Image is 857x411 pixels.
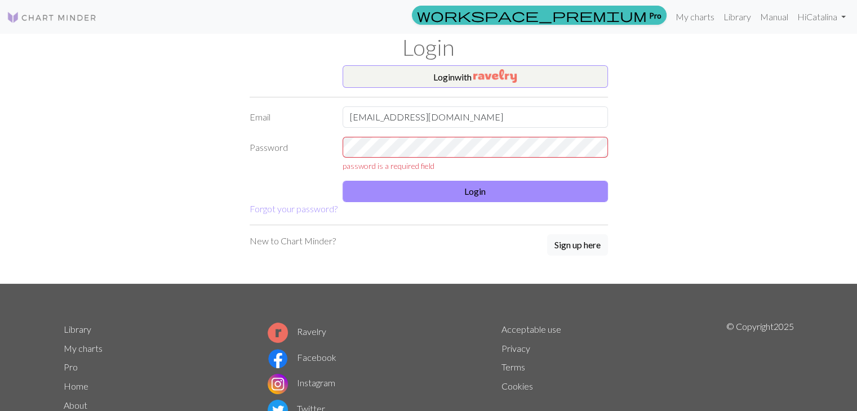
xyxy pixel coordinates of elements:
a: My charts [671,6,719,28]
a: Forgot your password? [250,203,338,214]
img: Facebook logo [268,349,288,369]
p: New to Chart Minder? [250,234,336,248]
a: Home [64,381,88,391]
div: password is a required field [343,160,608,172]
a: Cookies [501,381,533,391]
a: Acceptable use [501,324,561,334]
a: Manual [756,6,793,28]
h1: Login [57,34,801,61]
a: Library [64,324,91,334]
a: Ravelry [268,326,326,337]
a: My charts [64,343,103,354]
a: Library [719,6,756,28]
a: Pro [412,6,667,25]
button: Sign up here [547,234,608,256]
a: HiCatalina [793,6,850,28]
a: About [64,400,87,410]
a: Facebook [268,352,336,363]
a: Instagram [268,377,335,388]
img: Ravelry logo [268,323,288,343]
label: Password [243,137,336,172]
a: Privacy [501,343,530,354]
img: Ravelry [473,69,517,83]
img: Instagram logo [268,374,288,394]
span: workspace_premium [417,7,647,23]
button: Loginwith [343,65,608,88]
button: Login [343,181,608,202]
img: Logo [7,11,97,24]
a: Sign up here [547,234,608,257]
a: Terms [501,361,525,372]
label: Email [243,106,336,128]
a: Pro [64,361,78,372]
